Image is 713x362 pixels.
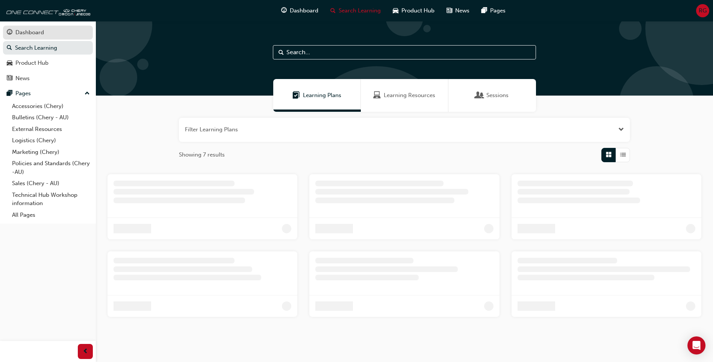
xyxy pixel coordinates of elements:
a: guage-iconDashboard [275,3,324,18]
input: Search... [273,45,536,59]
span: Search Learning [339,6,381,15]
a: Sales (Chery - AU) [9,178,93,189]
button: Open the filter [618,125,624,134]
a: Bulletins (Chery - AU) [9,112,93,123]
a: news-iconNews [441,3,475,18]
a: Logistics (Chery) [9,135,93,146]
span: Pages [490,6,506,15]
span: News [455,6,469,15]
span: car-icon [393,6,398,15]
a: Technical Hub Workshop information [9,189,93,209]
a: pages-iconPages [475,3,512,18]
span: Product Hub [401,6,434,15]
span: news-icon [447,6,452,15]
div: Dashboard [15,28,44,37]
button: Pages [3,87,93,100]
span: Showing 7 results [179,151,225,159]
span: car-icon [7,60,12,67]
a: car-iconProduct Hub [387,3,441,18]
button: RG [696,4,709,17]
div: Open Intercom Messenger [687,336,705,354]
span: RG [699,6,707,15]
div: Product Hub [15,59,48,67]
span: prev-icon [83,347,88,356]
img: oneconnect [4,3,90,18]
span: Learning Plans [303,91,341,100]
span: up-icon [85,89,90,99]
span: search-icon [330,6,336,15]
a: Marketing (Chery) [9,146,93,158]
a: News [3,71,93,85]
span: Learning Resources [384,91,435,100]
span: search-icon [7,45,12,52]
a: search-iconSearch Learning [324,3,387,18]
a: SessionsSessions [448,79,536,112]
span: pages-icon [481,6,487,15]
a: Accessories (Chery) [9,100,93,112]
a: All Pages [9,209,93,221]
span: Search [279,48,284,57]
a: Learning ResourcesLearning Resources [361,79,448,112]
span: Grid [606,151,612,159]
span: Learning Plans [292,91,300,100]
a: Policies and Standards (Chery -AU) [9,158,93,178]
span: List [620,151,626,159]
a: Search Learning [3,41,93,55]
span: Sessions [476,91,483,100]
span: Sessions [486,91,509,100]
a: Dashboard [3,26,93,40]
div: News [15,74,30,83]
span: guage-icon [7,29,12,36]
a: Product Hub [3,56,93,70]
span: guage-icon [281,6,287,15]
button: DashboardSearch LearningProduct HubNews [3,24,93,87]
span: Dashboard [290,6,318,15]
a: Learning PlansLearning Plans [273,79,361,112]
span: pages-icon [7,90,12,97]
span: news-icon [7,75,12,82]
a: External Resources [9,123,93,135]
div: Pages [15,89,31,98]
span: Learning Resources [373,91,381,100]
